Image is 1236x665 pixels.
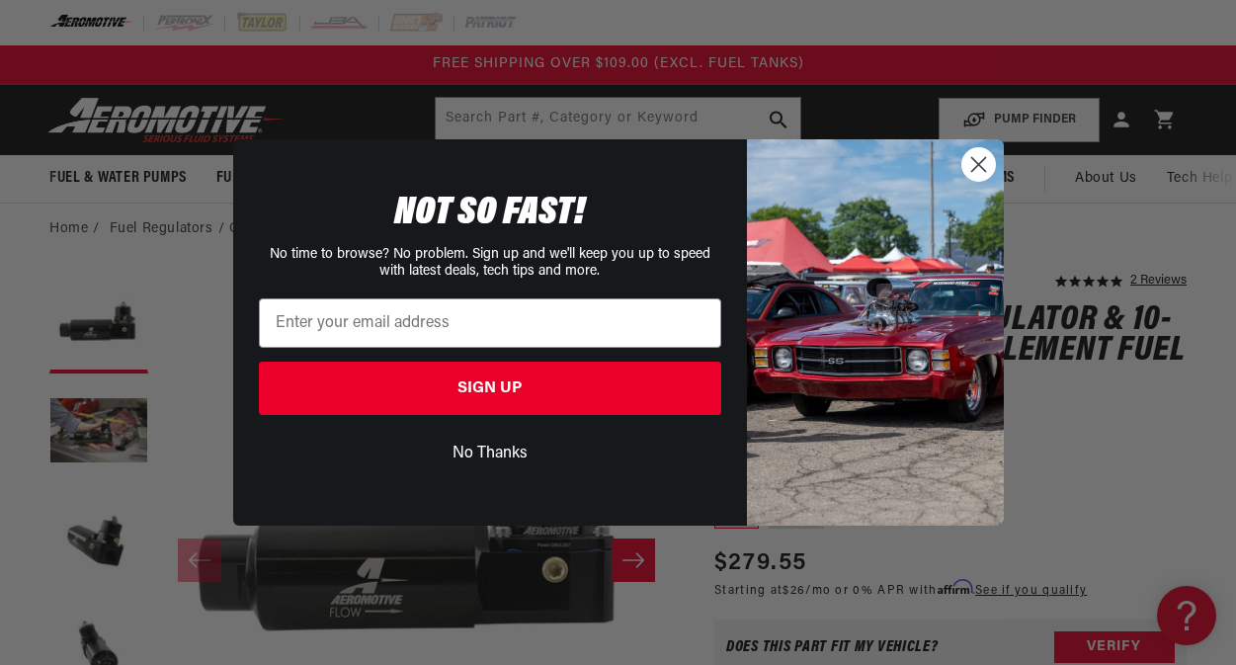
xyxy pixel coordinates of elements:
button: SIGN UP [259,362,721,415]
button: Close dialog [961,147,996,182]
input: Enter your email address [259,298,721,348]
span: No time to browse? No problem. Sign up and we'll keep you up to speed with latest deals, tech tip... [270,247,710,279]
button: No Thanks [259,435,721,472]
span: NOT SO FAST! [394,194,585,233]
img: 85cdd541-2605-488b-b08c-a5ee7b438a35.jpeg [747,139,1004,525]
